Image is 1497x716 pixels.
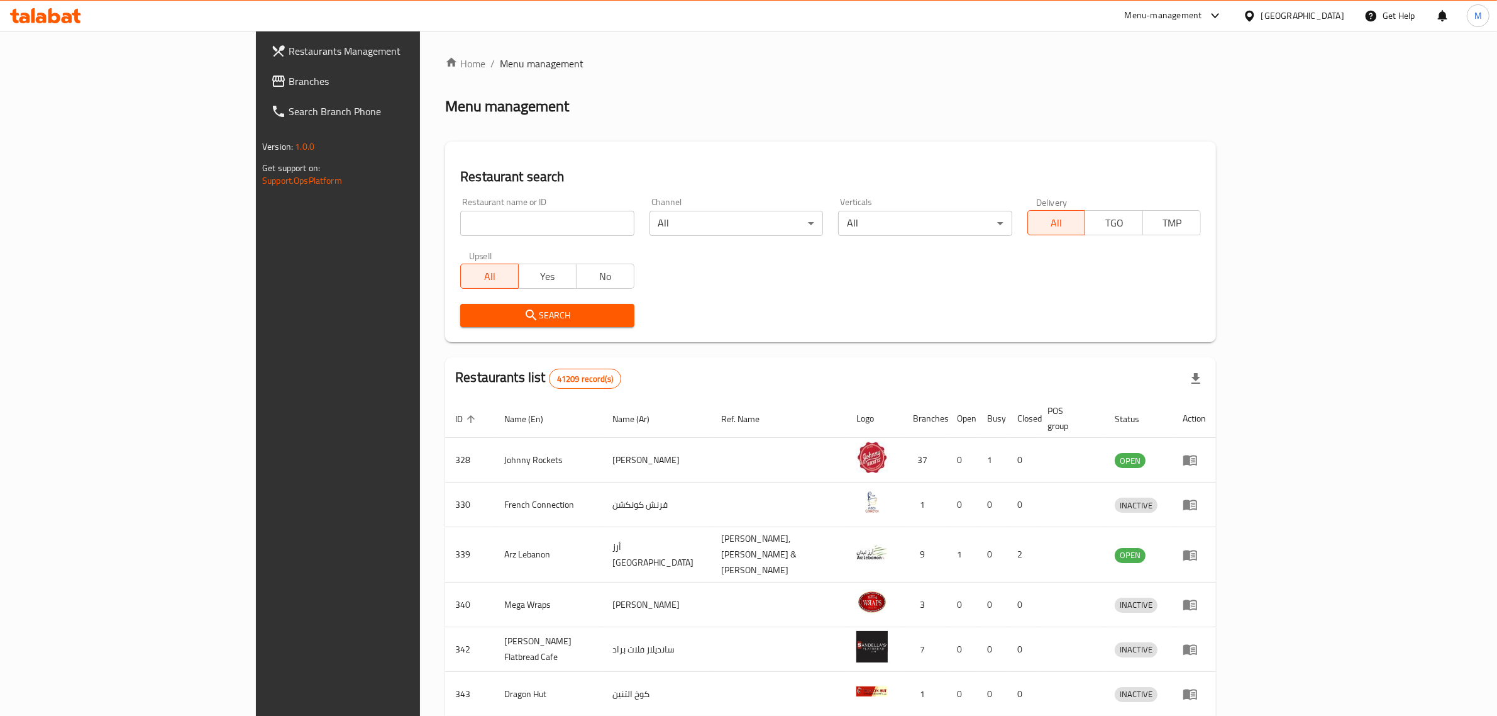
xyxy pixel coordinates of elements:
[1115,687,1157,702] div: INACTIVE
[455,411,479,427] span: ID
[1115,642,1157,657] span: INACTIVE
[494,483,602,527] td: French Connection
[1036,198,1068,206] label: Delivery
[289,74,496,89] span: Branches
[460,264,519,289] button: All
[1115,411,1156,427] span: Status
[1142,210,1201,235] button: TMP
[1183,452,1206,467] div: Menu
[1474,9,1482,23] span: M
[289,104,496,119] span: Search Branch Phone
[1183,642,1206,657] div: Menu
[576,264,634,289] button: No
[1115,498,1157,513] span: INACTIVE
[947,400,977,438] th: Open
[289,43,496,59] span: Restaurants Management
[582,267,629,286] span: No
[1183,547,1206,562] div: Menu
[460,167,1201,186] h2: Restaurant search
[470,308,624,323] span: Search
[1007,527,1037,583] td: 2
[649,211,823,236] div: All
[838,211,1012,236] div: All
[504,411,560,427] span: Name (En)
[500,56,583,71] span: Menu management
[466,267,514,286] span: All
[977,527,1007,583] td: 0
[856,676,888,707] img: Dragon Hut
[1115,687,1157,702] span: INACTIVE
[1183,686,1206,702] div: Menu
[977,400,1007,438] th: Busy
[261,36,506,66] a: Restaurants Management
[455,368,621,389] h2: Restaurants list
[1115,598,1157,613] div: INACTIVE
[469,251,492,260] label: Upsell
[856,631,888,663] img: Sandella's Flatbread Cafe
[1115,548,1146,562] span: OPEN
[1007,400,1037,438] th: Closed
[1085,210,1143,235] button: TGO
[1007,583,1037,627] td: 0
[549,369,621,389] div: Total records count
[460,211,634,236] input: Search for restaurant name or ID..
[295,138,314,155] span: 1.0.0
[712,527,847,583] td: [PERSON_NAME],[PERSON_NAME] & [PERSON_NAME]
[261,96,506,126] a: Search Branch Phone
[494,583,602,627] td: Mega Wraps
[445,56,1216,71] nav: breadcrumb
[722,411,776,427] span: Ref. Name
[947,583,977,627] td: 0
[947,627,977,672] td: 0
[1115,548,1146,563] div: OPEN
[1007,483,1037,527] td: 0
[1173,400,1216,438] th: Action
[947,438,977,483] td: 0
[602,483,712,527] td: فرنش كونكشن
[1090,214,1138,232] span: TGO
[1027,210,1086,235] button: All
[1183,597,1206,612] div: Menu
[977,483,1007,527] td: 0
[856,586,888,618] img: Mega Wraps
[856,537,888,568] img: Arz Lebanon
[1007,627,1037,672] td: 0
[903,438,947,483] td: 37
[1261,9,1344,23] div: [GEOGRAPHIC_DATA]
[1033,214,1081,232] span: All
[460,304,634,327] button: Search
[1148,214,1196,232] span: TMP
[947,483,977,527] td: 0
[846,400,903,438] th: Logo
[903,627,947,672] td: 7
[602,438,712,483] td: [PERSON_NAME]
[602,527,712,583] td: أرز [GEOGRAPHIC_DATA]
[977,583,1007,627] td: 0
[856,486,888,518] img: French Connection
[602,583,712,627] td: [PERSON_NAME]
[1007,438,1037,483] td: 0
[977,438,1007,483] td: 1
[518,264,577,289] button: Yes
[550,373,621,385] span: 41209 record(s)
[1115,498,1157,513] div: INACTIVE
[1047,403,1090,434] span: POS group
[1181,364,1211,394] div: Export file
[1115,598,1157,612] span: INACTIVE
[1115,453,1146,468] div: OPEN
[494,627,602,672] td: [PERSON_NAME] Flatbread Cafe
[903,483,947,527] td: 1
[262,172,342,189] a: Support.OpsPlatform
[903,527,947,583] td: 9
[947,527,977,583] td: 1
[445,96,569,116] h2: Menu management
[977,627,1007,672] td: 0
[903,583,947,627] td: 3
[262,160,320,176] span: Get support on:
[494,527,602,583] td: Arz Lebanon
[903,400,947,438] th: Branches
[602,627,712,672] td: سانديلاز فلات براد
[524,267,572,286] span: Yes
[856,442,888,473] img: Johnny Rockets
